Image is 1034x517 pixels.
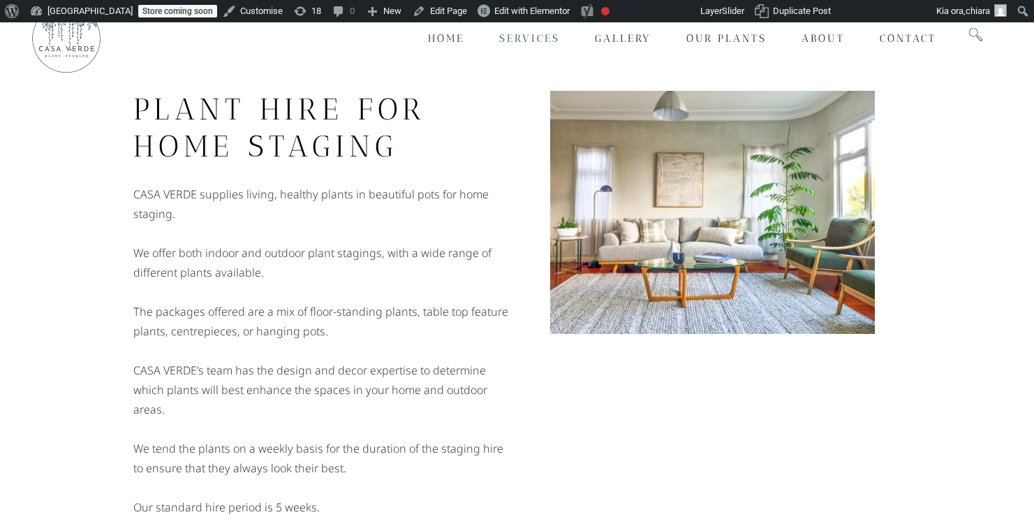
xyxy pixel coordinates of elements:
[133,243,510,282] p: We offer both indoor and outdoor plant stagings, with a wide range of different plants available.
[499,32,560,45] span: Services
[802,32,845,45] span: About
[428,32,464,45] span: Home
[133,361,510,419] p: CASA VERDE’s team has the design and decor expertise to determine which plants will best enhance ...
[966,6,990,16] span: chiara
[601,7,610,15] div: Focus keyphrase not set
[550,91,874,334] img: Plant Hire
[494,6,570,16] span: Edit with Elementor
[138,5,217,17] a: Store coming soon
[686,32,767,45] span: Our Plants
[133,497,510,517] p: Our standard hire period is 5 weeks.
[622,3,700,20] img: Views over 48 hours. Click for more Jetpack Stats.
[133,439,510,478] p: We tend the plants on a weekly basis for the duration of the staging hire to ensure that they alw...
[133,302,510,341] p: The packages offered are a mix of floor-standing plants, table top feature plants, centrepieces, ...
[133,91,510,165] h2: PLANT HIRE FOR HOME STAGING
[880,32,936,45] span: Contact
[595,32,651,45] span: Gallery
[133,184,510,224] p: CASA VERDE supplies living, healthy plants in beautiful pots for home staging.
